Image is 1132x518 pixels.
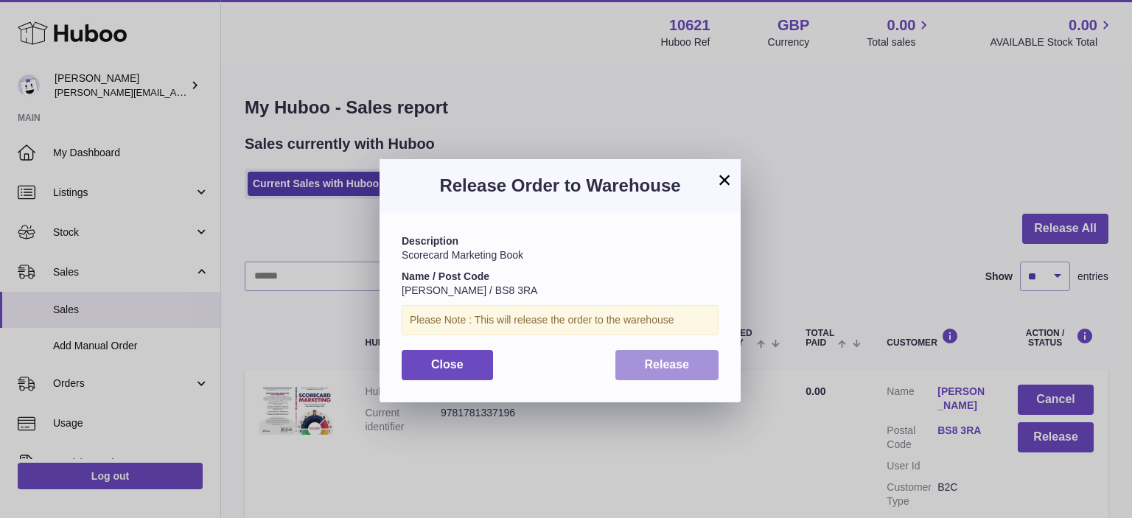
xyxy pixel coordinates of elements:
[402,305,719,335] div: Please Note : This will release the order to the warehouse
[645,358,690,371] span: Release
[402,284,537,296] span: [PERSON_NAME] / BS8 3RA
[615,350,719,380] button: Release
[431,358,464,371] span: Close
[402,270,489,282] strong: Name / Post Code
[402,174,719,197] h3: Release Order to Warehouse
[402,235,458,247] strong: Description
[402,249,523,261] span: Scorecard Marketing Book
[402,350,493,380] button: Close
[716,171,733,189] button: ×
